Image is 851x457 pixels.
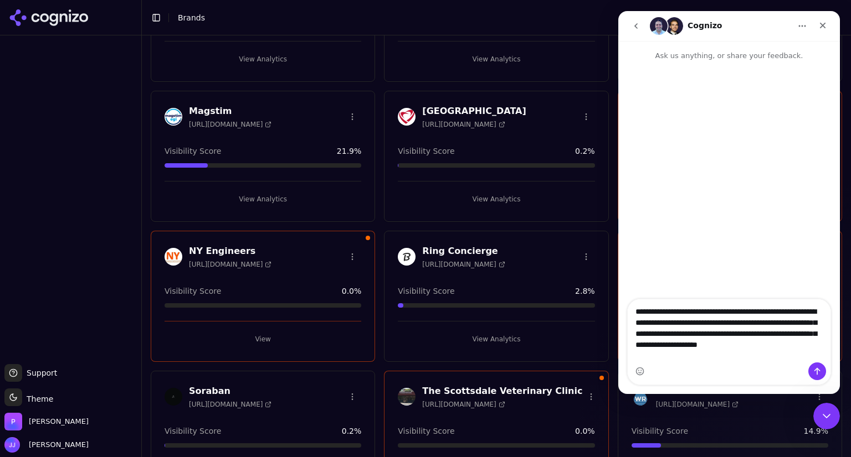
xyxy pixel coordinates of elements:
h3: Magstim [189,105,271,118]
button: View Analytics [165,50,361,68]
span: 0.2 % [575,146,595,157]
span: 14.9 % [804,425,828,437]
h3: NY Engineers [189,245,271,258]
span: Brands [178,13,205,22]
img: Western Reserve Pure Water [632,388,649,406]
span: Visibility Score [165,425,221,437]
img: Minneapolis Heart Institute [398,108,416,126]
img: The Scottsdale Veterinary Clinic [398,388,416,406]
span: [URL][DOMAIN_NAME] [189,400,271,409]
h3: Ring Concierge [422,245,505,258]
span: Perrill [29,417,89,427]
iframe: Intercom live chat [813,403,840,429]
img: Perrill [4,413,22,430]
span: [URL][DOMAIN_NAME] [189,260,271,269]
iframe: Intercom live chat [618,11,840,394]
button: View Analytics [398,190,594,208]
span: [PERSON_NAME] [24,440,89,450]
span: Visibility Score [165,285,221,297]
span: Visibility Score [398,425,454,437]
span: 2.8 % [575,285,595,297]
button: Open user button [4,437,89,453]
button: View Analytics [398,330,594,348]
button: View Analytics [398,50,594,68]
span: Visibility Score [398,146,454,157]
span: [URL][DOMAIN_NAME] [422,260,505,269]
img: Soraban [165,388,182,406]
span: Visibility Score [165,146,221,157]
img: Magstim [165,108,182,126]
h3: [GEOGRAPHIC_DATA] [422,105,526,118]
span: 0.0 % [342,285,362,297]
img: Ring Concierge [398,248,416,266]
span: Support [22,367,57,378]
button: View Analytics [165,190,361,208]
span: [URL][DOMAIN_NAME] [422,120,505,129]
span: Visibility Score [632,425,688,437]
span: [URL][DOMAIN_NAME] [656,400,739,409]
span: [URL][DOMAIN_NAME] [189,120,271,129]
span: 21.9 % [337,146,361,157]
span: Theme [22,394,53,403]
span: [URL][DOMAIN_NAME] [422,400,505,409]
span: 0.2 % [342,425,362,437]
h3: Soraban [189,385,271,398]
button: Open organization switcher [4,413,89,430]
button: View [165,330,361,348]
span: Visibility Score [398,285,454,297]
nav: breadcrumb [178,12,205,23]
img: Jen Jones [4,437,20,453]
span: 0.0 % [575,425,595,437]
img: NY Engineers [165,248,182,266]
h3: The Scottsdale Veterinary Clinic [422,385,582,398]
